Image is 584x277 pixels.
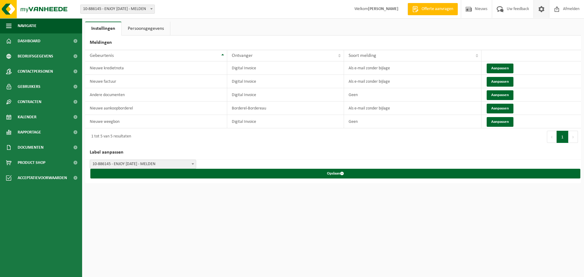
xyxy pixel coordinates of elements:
button: Opslaan [90,169,580,178]
span: 10-886145 - ENJOY TODAY - MELDEN [80,5,155,14]
span: Bedrijfsgegevens [18,49,53,64]
button: Aanpassen [487,64,513,73]
td: Digital Invoice [227,61,344,75]
td: Nieuwe kredietnota [85,61,227,75]
button: Aanpassen [487,104,513,113]
td: Digital Invoice [227,115,344,128]
span: Navigatie [18,18,36,33]
span: Contactpersonen [18,64,53,79]
button: Aanpassen [487,117,513,127]
button: 1 [557,131,568,143]
td: Nieuwe factuur [85,75,227,88]
button: Aanpassen [487,77,513,87]
a: Offerte aanvragen [408,3,458,15]
a: Persoonsgegevens [122,22,170,36]
td: Als e-mail zonder bijlage [344,61,481,75]
span: Gebruikers [18,79,40,94]
td: Andere documenten [85,88,227,102]
strong: [PERSON_NAME] [368,7,398,11]
h2: Meldingen [85,36,581,50]
span: 10-886145 - ENJOY TODAY - MELDEN [90,160,196,169]
button: Aanpassen [487,90,513,100]
td: Geen [344,115,481,128]
td: Nieuwe weegbon [85,115,227,128]
td: Borderel-Bordereau [227,102,344,115]
span: 10-886145 - ENJOY TODAY - MELDEN [81,5,155,13]
td: Geen [344,88,481,102]
span: Kalender [18,109,36,125]
button: Previous [547,131,557,143]
td: Als e-mail zonder bijlage [344,102,481,115]
span: Contracten [18,94,41,109]
td: Als e-mail zonder bijlage [344,75,481,88]
td: Nieuwe aankoopborderel [85,102,227,115]
span: Acceptatievoorwaarden [18,170,67,185]
div: 1 tot 5 van 5 resultaten [88,131,131,142]
td: Digital Invoice [227,88,344,102]
span: Gebeurtenis [90,53,114,58]
span: Soort melding [349,53,376,58]
span: 10-886145 - ENJOY TODAY - MELDEN [90,160,196,168]
a: Instellingen [85,22,121,36]
span: Ontvanger [232,53,253,58]
span: Rapportage [18,125,41,140]
span: Dashboard [18,33,40,49]
button: Next [568,131,578,143]
span: Product Shop [18,155,45,170]
h2: Label aanpassen [85,145,581,160]
span: Documenten [18,140,43,155]
span: Offerte aanvragen [420,6,455,12]
td: Digital Invoice [227,75,344,88]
